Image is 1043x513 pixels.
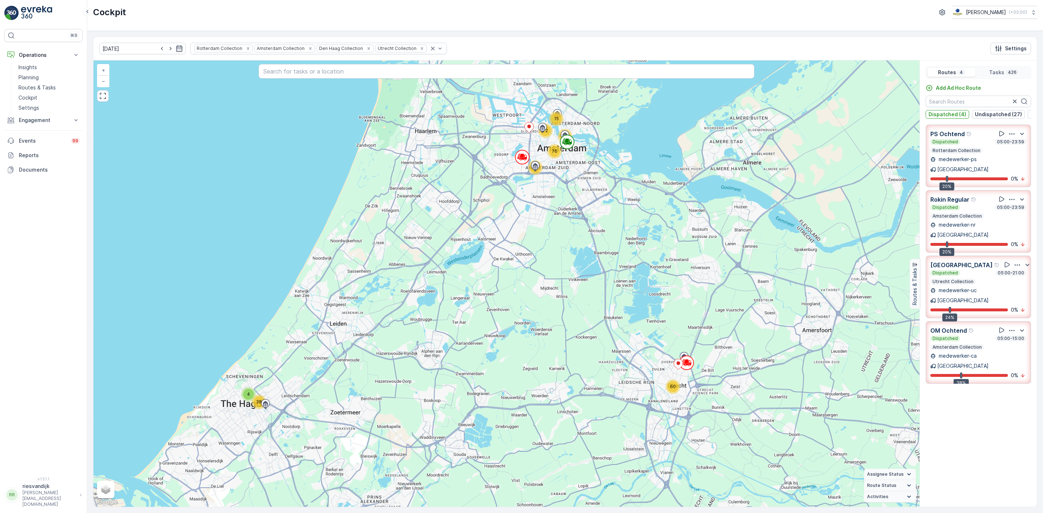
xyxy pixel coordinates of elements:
div: Den Haag Collection [317,45,364,52]
p: PS Ochtend [930,130,965,138]
a: Events99 [4,134,83,148]
p: Settings [1005,45,1027,52]
p: Engagement [19,117,68,124]
p: [GEOGRAPHIC_DATA] [937,166,989,173]
p: Undispatched (27) [975,111,1022,118]
p: ( +02:00 ) [1009,9,1027,15]
p: Dispatched [932,139,959,145]
p: riesvandijk [22,483,76,490]
span: 76 [552,148,557,154]
p: medewerker-ca [937,352,977,359]
div: 60 [666,379,680,394]
input: dd/mm/yyyy [99,43,186,54]
p: 99 [72,138,78,144]
div: Remove Den Haag Collection [365,46,373,51]
p: Amsterdam Collection [932,344,983,350]
div: Help Tooltip Icon [994,262,1000,268]
summary: Assignee Status [864,469,916,480]
p: Cockpit [93,7,126,18]
a: Routes & Tasks [16,83,83,93]
summary: Route Status [864,480,916,491]
a: Layers [98,482,114,497]
img: Google [95,497,119,507]
p: Rokin Regular [930,195,969,204]
p: [PERSON_NAME] [966,9,1006,16]
p: medewerker-uc [937,287,977,294]
p: Utrecht Collection [932,279,974,285]
a: Settings [16,103,83,113]
p: 05:00-23:59 [996,139,1025,145]
div: 72 [538,123,553,138]
div: Remove Rotterdam Collection [244,46,252,51]
p: Operations [19,51,68,59]
button: [PERSON_NAME](+02:00) [952,6,1037,19]
span: v 1.51.1 [4,477,83,481]
p: [GEOGRAPHIC_DATA] [930,261,993,269]
p: Tasks [989,69,1004,76]
p: Amsterdam Collection [932,213,983,219]
div: 15 [549,112,564,126]
p: Planning [18,74,39,81]
div: Utrecht Collection [376,45,418,52]
a: Zoom In [98,65,109,76]
p: Add Ad Hoc Route [936,84,981,92]
div: Rotterdam Collection [194,45,243,52]
div: 38% [954,379,969,387]
a: Add Ad Hoc Route [926,84,981,92]
p: 05:00-15:00 [997,336,1025,341]
input: Search Routes [926,96,1031,107]
div: Help Tooltip Icon [971,197,977,202]
span: + [102,67,105,73]
span: Assignee Status [867,471,904,477]
span: 4 [247,391,250,397]
div: Remove Amsterdam Collection [306,46,314,51]
input: Search for tasks or a location [259,64,754,79]
p: 05:00-21:00 [997,270,1025,276]
div: Help Tooltip Icon [968,328,974,333]
button: Dispatched (4) [926,110,969,119]
div: Amsterdam Collection [255,45,306,52]
a: Reports [4,148,83,163]
p: Documents [19,166,80,173]
p: Rotterdam Collection [932,148,981,154]
div: Help Tooltip Icon [966,131,972,137]
div: RR [6,489,18,501]
a: Zoom Out [98,76,109,87]
a: Open this area in Google Maps (opens a new window) [95,497,119,507]
p: Dispatched [932,205,959,210]
div: 24% [942,314,957,321]
div: 13 [558,129,572,143]
img: logo [4,6,19,20]
p: Dispatched (4) [929,111,966,118]
span: Activities [867,494,888,500]
p: 0 % [1011,175,1018,182]
img: logo_light-DOdMpM7g.png [21,6,52,20]
p: Events [19,137,67,144]
span: − [102,78,105,84]
p: Dispatched [932,336,959,341]
button: Operations [4,48,83,62]
div: 76 [547,144,562,159]
div: Remove Utrecht Collection [418,46,426,51]
button: Engagement [4,113,83,127]
div: 4 [241,387,256,401]
a: Insights [16,62,83,72]
p: medewerker-ps [937,156,977,163]
a: Cockpit [16,93,83,103]
p: 0 % [1011,241,1018,248]
p: Routes & Tasks [911,268,918,305]
p: ⌘B [70,33,78,38]
p: 426 [1007,70,1017,75]
p: Cockpit [18,94,37,101]
span: Route Status [867,483,896,488]
p: 05:00-23:59 [996,205,1025,210]
p: [PERSON_NAME][EMAIL_ADDRESS][DOMAIN_NAME] [22,490,76,507]
p: 0 % [1011,306,1018,314]
p: Dispatched [932,270,959,276]
img: basis-logo_rgb2x.png [952,8,963,16]
button: Settings [990,43,1031,54]
p: [GEOGRAPHIC_DATA] [937,231,989,239]
button: Undispatched (27) [972,110,1025,119]
p: [GEOGRAPHIC_DATA] [937,362,989,370]
a: Planning [16,72,83,83]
